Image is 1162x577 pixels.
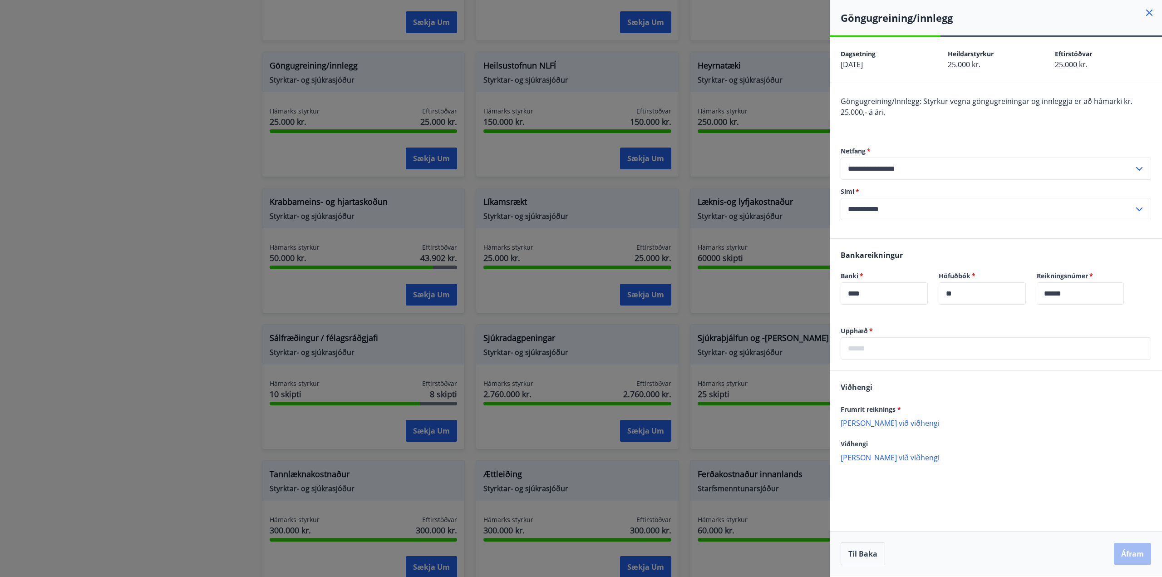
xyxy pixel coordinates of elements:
[841,337,1151,360] div: Upphæð
[841,49,876,58] span: Dagsetning
[841,453,1151,462] p: [PERSON_NAME] við viðhengi
[841,326,1151,335] label: Upphæð
[841,271,928,281] label: Banki
[841,59,863,69] span: [DATE]
[841,542,885,565] button: Til baka
[948,59,980,69] span: 25.000 kr.
[841,405,901,414] span: Frumrit reiknings
[841,382,872,392] span: Viðhengi
[1055,49,1092,58] span: Eftirstöðvar
[841,11,1162,25] h4: Göngugreining/innlegg
[939,271,1026,281] label: Höfuðbók
[841,96,1132,117] span: Göngugreining/Innlegg: Styrkur vegna göngugreiningar og innleggja er að hámarki kr. 25.000,- á ári.
[841,187,1151,196] label: Sími
[1055,59,1088,69] span: 25.000 kr.
[1037,271,1124,281] label: Reikningsnúmer
[841,147,1151,156] label: Netfang
[841,439,868,448] span: Viðhengi
[841,418,1151,427] p: [PERSON_NAME] við viðhengi
[948,49,994,58] span: Heildarstyrkur
[841,250,903,260] span: Bankareikningur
